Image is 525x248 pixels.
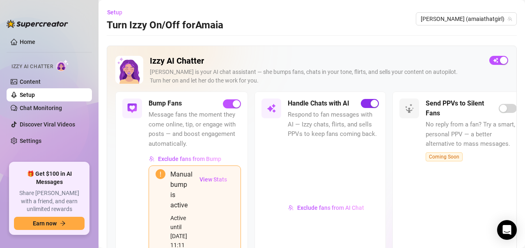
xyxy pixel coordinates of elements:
button: Exclude fans from AI Chat [288,201,365,214]
h5: Send PPVs to Silent Fans [426,99,499,118]
span: Message fans the moment they come online, tip, or engage with posts — and boost engagement automa... [149,110,241,149]
img: svg%3e [266,103,276,113]
a: Discover Viral Videos [20,121,75,128]
img: svg%3e [404,103,414,113]
span: Izzy AI Chatter [11,63,53,71]
h5: Bump Fans [149,99,182,108]
span: No reply from a fan? Try a smart, personal PPV — a better alternative to mass messages. [426,120,517,149]
span: Earn now [33,220,57,227]
span: arrow-right [60,220,66,226]
img: svg%3e [288,205,294,211]
a: Settings [20,138,41,144]
span: 🎁 Get $100 in AI Messages [14,170,85,186]
img: svg%3e [149,156,155,162]
span: exclamation-circle [156,169,165,179]
a: Content [20,78,41,85]
h5: Handle Chats with AI [288,99,349,108]
button: Exclude fans from Bump [149,152,222,165]
span: team [507,16,512,21]
h2: Izzy AI Chatter [150,56,483,66]
img: svg%3e [127,103,137,113]
span: Coming Soon [426,152,463,161]
span: Respond to fan messages with AI — Izzy chats, flirts, and sells PPVs to keep fans coming back. [288,110,379,139]
button: Earn nowarrow-right [14,217,85,230]
span: Amaia (amaiathatgirl) [421,13,512,25]
span: Share [PERSON_NAME] with a friend, and earn unlimited rewards [14,189,85,214]
span: Exclude fans from Bump [158,156,221,162]
img: AI Chatter [56,60,69,71]
span: View Stats [199,176,227,183]
span: Setup [107,9,122,16]
a: Setup [20,92,35,98]
h3: Turn Izzy On/Off for Amaia [107,19,223,32]
div: Open Intercom Messenger [497,220,517,240]
div: Manual bump is active [170,169,193,211]
img: Izzy AI Chatter [115,56,143,84]
img: logo-BBDzfeDw.svg [7,20,68,28]
button: View Stats [193,169,234,190]
button: Setup [107,6,129,19]
div: [PERSON_NAME] is your AI chat assistant — she bumps fans, chats in your tone, flirts, and sells y... [150,68,483,85]
a: Home [20,39,35,45]
a: Chat Monitoring [20,105,62,111]
span: Exclude fans from AI Chat [297,204,364,211]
